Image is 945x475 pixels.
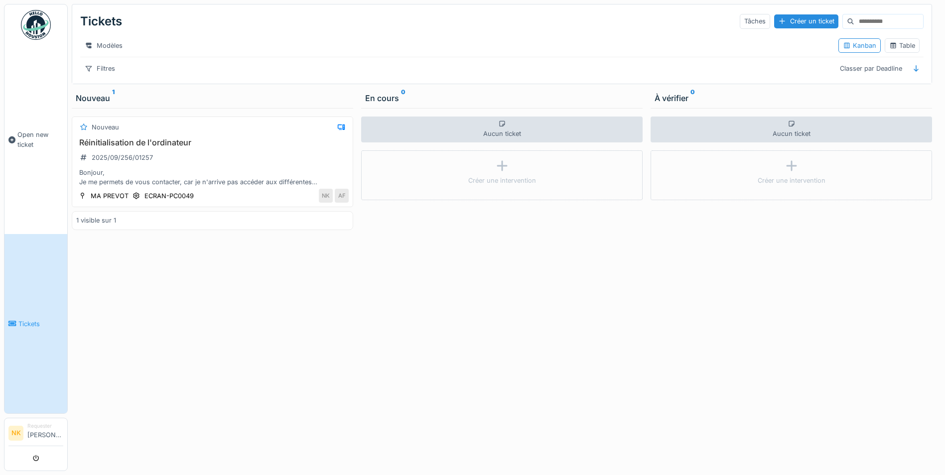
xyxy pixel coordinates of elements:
[4,45,67,234] a: Open new ticket
[889,41,915,50] div: Table
[27,422,63,430] div: Requester
[651,117,932,142] div: Aucun ticket
[740,14,770,28] div: Tâches
[80,38,127,53] div: Modèles
[92,122,119,132] div: Nouveau
[21,10,51,40] img: Badge_color-CXgf-gQk.svg
[655,92,928,104] div: À vérifier
[774,14,838,28] div: Créer un ticket
[17,130,63,149] span: Open new ticket
[365,92,639,104] div: En cours
[112,92,115,104] sup: 1
[4,234,67,413] a: Tickets
[335,189,349,203] div: AF
[80,8,122,34] div: Tickets
[76,138,349,147] h3: Réinitialisation de l'ordinateur
[758,176,825,185] div: Créer une intervention
[80,61,120,76] div: Filtres
[27,422,63,444] li: [PERSON_NAME]
[319,189,333,203] div: NK
[8,426,23,441] li: NK
[76,168,349,187] div: Bonjour, Je me permets de vous contacter, car je n'arrive pas accéder aux différentes application...
[144,191,194,201] div: ECRAN-PC0049
[91,191,129,201] div: MA PREVOT
[401,92,405,104] sup: 0
[8,422,63,446] a: NK Requester[PERSON_NAME]
[76,216,116,225] div: 1 visible sur 1
[76,92,349,104] div: Nouveau
[361,117,643,142] div: Aucun ticket
[690,92,695,104] sup: 0
[18,319,63,329] span: Tickets
[92,153,153,162] div: 2025/09/256/01257
[843,41,876,50] div: Kanban
[835,61,907,76] div: Classer par Deadline
[468,176,536,185] div: Créer une intervention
